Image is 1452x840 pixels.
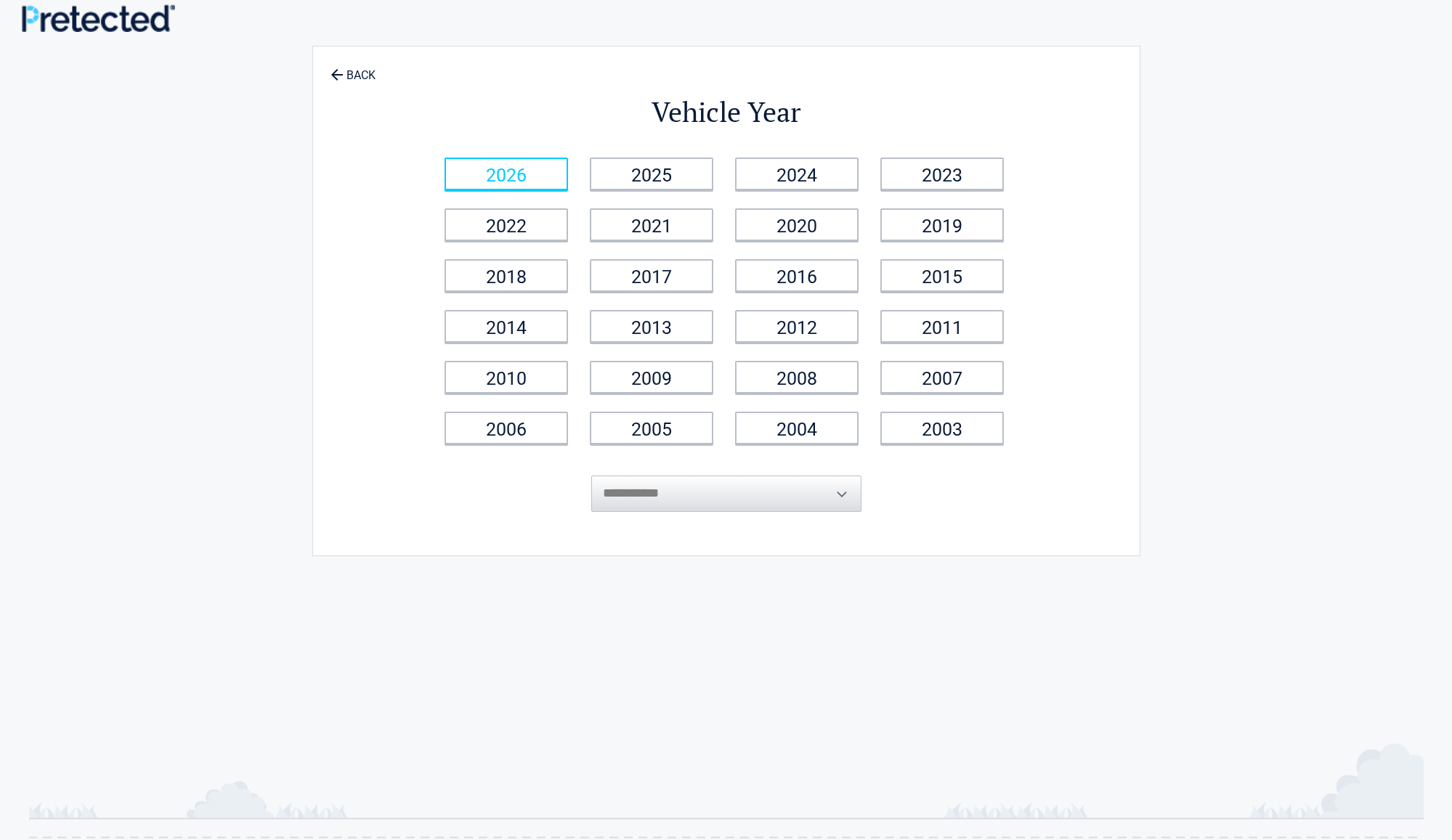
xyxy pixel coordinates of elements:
[445,361,568,394] a: 2010
[735,361,859,394] a: 2008
[880,412,1004,444] a: 2003
[328,56,378,81] a: BACK
[590,412,713,444] a: 2005
[735,310,859,343] a: 2012
[590,208,713,241] a: 2021
[436,94,1017,131] h2: Vehicle Year
[590,361,713,394] a: 2009
[590,158,713,190] a: 2025
[590,310,713,343] a: 2013
[22,4,175,32] img: Main Logo
[735,259,859,292] a: 2016
[880,259,1004,292] a: 2015
[880,208,1004,241] a: 2019
[880,158,1004,190] a: 2023
[445,259,568,292] a: 2018
[445,158,568,190] a: 2026
[445,412,568,444] a: 2006
[880,310,1004,343] a: 2011
[735,208,859,241] a: 2020
[735,412,859,444] a: 2004
[445,208,568,241] a: 2022
[445,310,568,343] a: 2014
[880,361,1004,394] a: 2007
[735,158,859,190] a: 2024
[590,259,713,292] a: 2017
